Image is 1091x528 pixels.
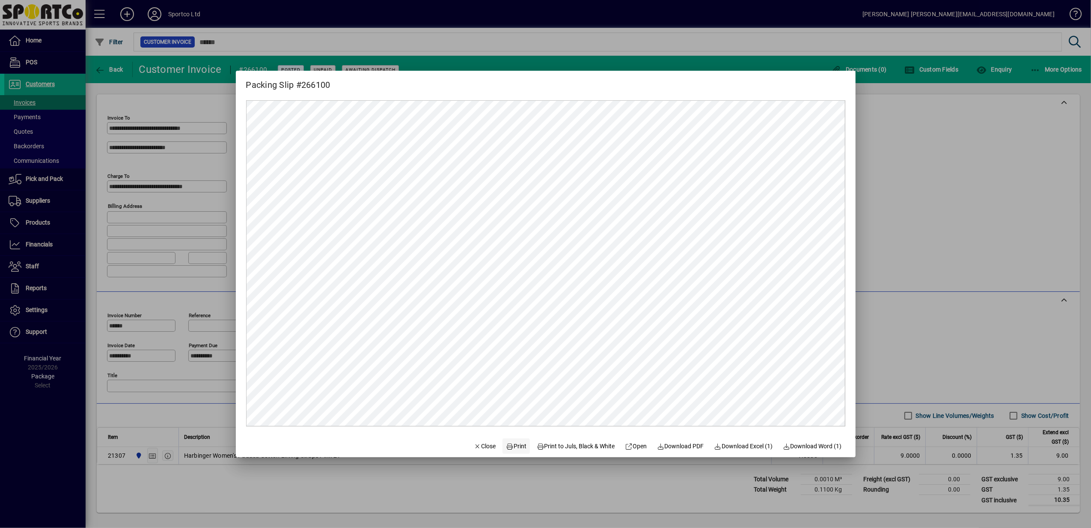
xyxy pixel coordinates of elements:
[783,442,842,451] span: Download Word (1)
[236,71,341,92] h2: Packing Slip #266100
[779,438,845,454] button: Download Word (1)
[622,438,651,454] a: Open
[537,442,615,451] span: Print to Juls, Black & White
[625,442,647,451] span: Open
[714,442,773,451] span: Download Excel (1)
[502,438,530,454] button: Print
[506,442,526,451] span: Print
[470,438,499,454] button: Close
[533,438,618,454] button: Print to Juls, Black & White
[654,438,708,454] a: Download PDF
[711,438,776,454] button: Download Excel (1)
[657,442,704,451] span: Download PDF
[474,442,496,451] span: Close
